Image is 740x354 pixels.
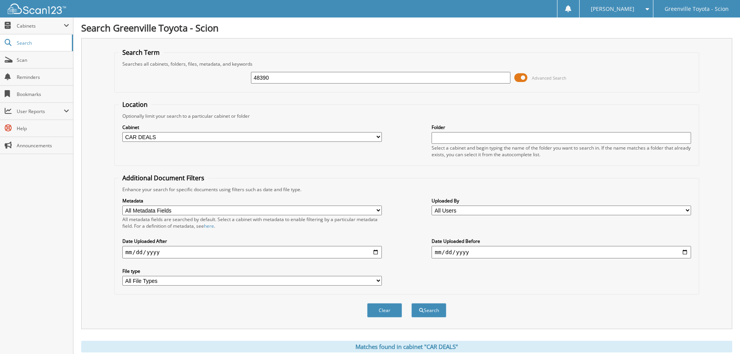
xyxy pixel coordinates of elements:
label: Uploaded By [432,197,691,204]
img: scan123-logo-white.svg [8,3,66,14]
legend: Search Term [118,48,164,57]
span: Cabinets [17,23,64,29]
button: Clear [367,303,402,317]
span: Reminders [17,74,69,80]
span: Bookmarks [17,91,69,98]
legend: Additional Document Filters [118,174,208,182]
input: start [122,246,382,258]
span: Scan [17,57,69,63]
div: Select a cabinet and begin typing the name of the folder you want to search in. If the name match... [432,145,691,158]
label: Metadata [122,197,382,204]
span: Search [17,40,68,46]
label: Folder [432,124,691,131]
h1: Search Greenville Toyota - Scion [81,21,732,34]
label: Date Uploaded Before [432,238,691,244]
div: Searches all cabinets, folders, files, metadata, and keywords [118,61,695,67]
span: Announcements [17,142,69,149]
div: Matches found in cabinet "CAR DEALS" [81,341,732,352]
div: Enhance your search for specific documents using filters such as date and file type. [118,186,695,193]
input: end [432,246,691,258]
span: Advanced Search [532,75,566,81]
span: [PERSON_NAME] [591,7,634,11]
label: Cabinet [122,124,382,131]
div: Optionally limit your search to a particular cabinet or folder [118,113,695,119]
label: File type [122,268,382,274]
label: Date Uploaded After [122,238,382,244]
a: here [204,223,214,229]
span: Help [17,125,69,132]
span: Greenville Toyota - Scion [665,7,729,11]
legend: Location [118,100,151,109]
div: All metadata fields are searched by default. Select a cabinet with metadata to enable filtering b... [122,216,382,229]
span: User Reports [17,108,64,115]
button: Search [411,303,446,317]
